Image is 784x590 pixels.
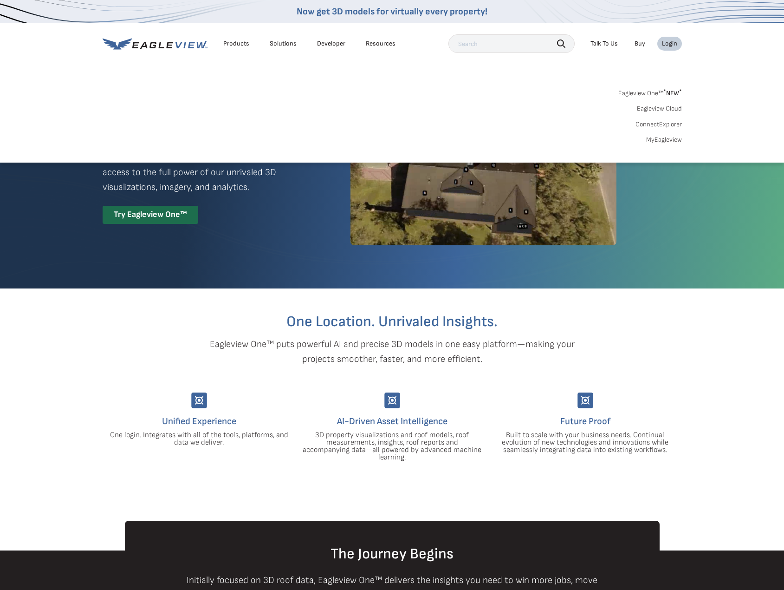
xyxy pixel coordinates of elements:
a: Eagleview Cloud [637,105,682,113]
h4: Future Proof [496,414,675,429]
a: MyEagleview [646,136,682,144]
p: Eagleview One™ puts powerful AI and precise 3D models in one easy platform—making your projects s... [194,337,591,367]
div: Talk To Us [590,39,618,48]
img: Group-9744.svg [384,393,400,408]
a: ConnectExplorer [635,120,682,129]
h2: One Location. Unrivaled Insights. [110,315,675,329]
div: Resources [366,39,395,48]
h4: AI-Driven Asset Intelligence [303,414,482,429]
div: Login [662,39,677,48]
img: Group-9744.svg [577,393,593,408]
p: One login. Integrates with all of the tools, platforms, and data we deliver. [110,432,289,446]
span: NEW [663,89,682,97]
p: 3D property visualizations and roof models, roof measurements, insights, roof reports and accompa... [303,432,482,461]
div: Solutions [270,39,297,48]
a: Developer [317,39,345,48]
p: A premium digital experience that provides seamless access to the full power of our unrivaled 3D ... [103,150,317,195]
a: Now get 3D models for virtually every property! [297,6,487,17]
div: Products [223,39,249,48]
p: Built to scale with your business needs. Continual evolution of new technologies and innovations ... [496,432,675,454]
input: Search [448,34,575,53]
img: Group-9744.svg [191,393,207,408]
a: Buy [635,39,645,48]
h4: Unified Experience [110,414,289,429]
h2: The Journey Begins [125,547,660,562]
div: Try Eagleview One™ [103,206,198,224]
a: Eagleview One™*NEW* [618,86,682,97]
